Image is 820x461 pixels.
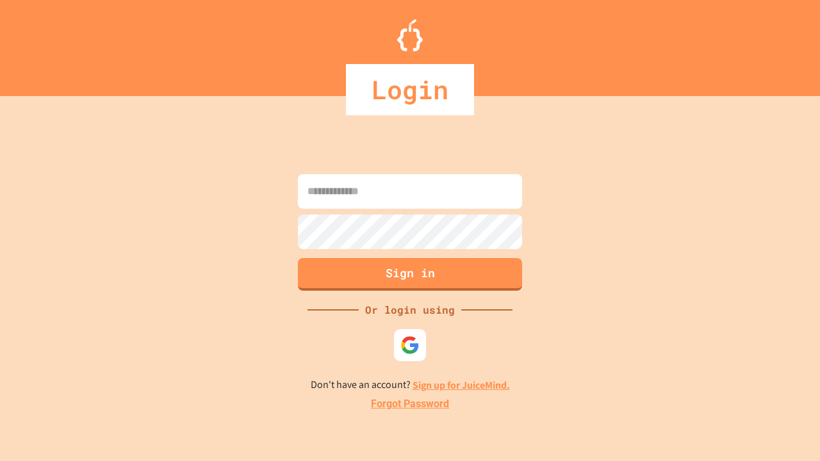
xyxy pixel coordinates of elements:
[298,258,522,291] button: Sign in
[400,336,420,355] img: google-icon.svg
[371,396,449,412] a: Forgot Password
[359,302,461,318] div: Or login using
[397,19,423,51] img: Logo.svg
[346,64,474,115] div: Login
[413,378,510,392] a: Sign up for JuiceMind.
[311,377,510,393] p: Don't have an account?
